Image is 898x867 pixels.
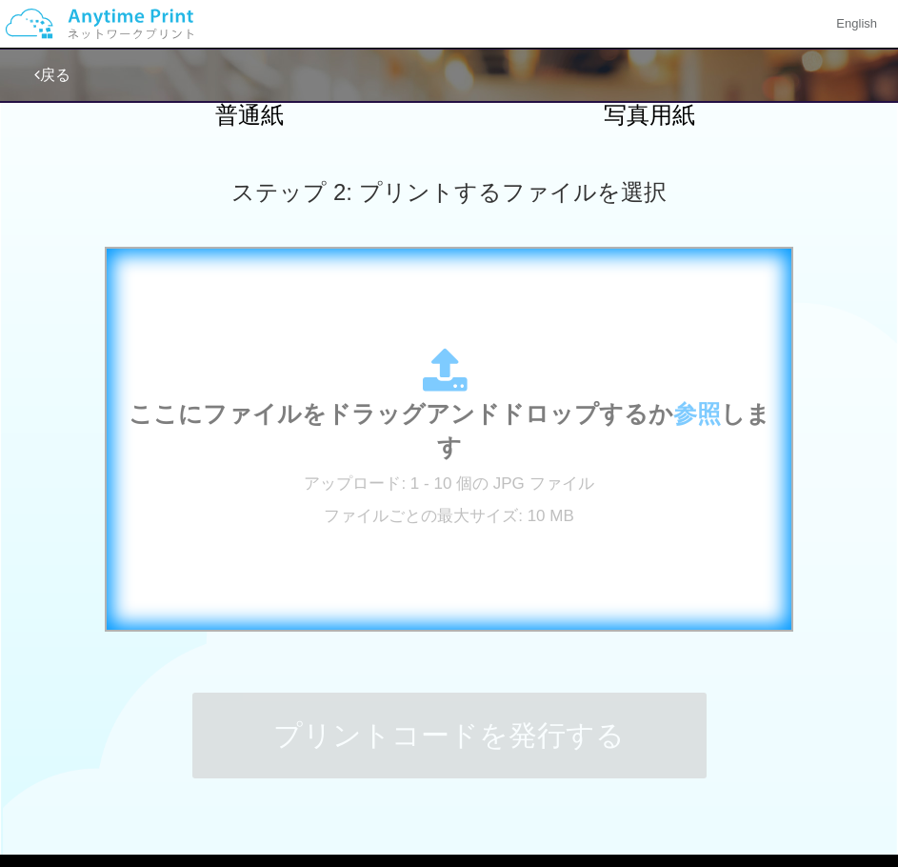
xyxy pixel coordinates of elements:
a: 戻る [34,67,70,83]
span: ステップ 2: プリントするファイルを選択 [231,179,666,205]
h2: 普通紙 [83,103,416,128]
h2: 写真用紙 [483,103,816,128]
span: 参照 [673,400,721,427]
span: アップロード: 1 - 10 個の JPG ファイル ファイルごとの最大サイズ: 10 MB [304,474,593,525]
button: プリントコードを発行する [192,693,707,778]
span: ここにファイルをドラッグアンドドロップするか します [129,400,770,461]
